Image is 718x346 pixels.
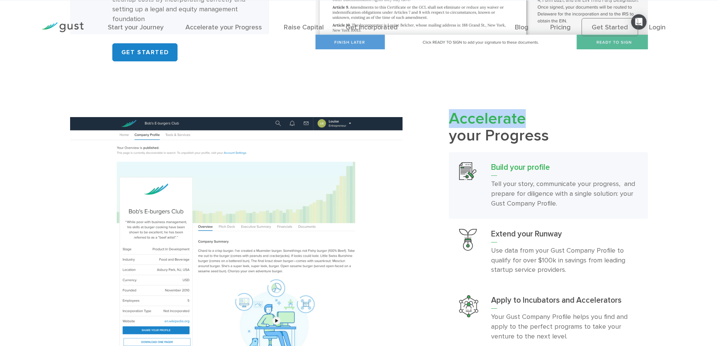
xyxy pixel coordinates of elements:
[550,23,571,31] a: Pricing
[284,23,324,31] a: Raise Capital
[108,23,164,31] a: Start your Journey
[459,295,479,317] img: Apply To Incubators And Accelerators
[459,162,477,180] img: Build Your Profile
[491,179,638,209] p: Tell your story, communicate your progress, and prepare for diligence with a single solution: you...
[449,219,648,285] a: Extend Your RunwayExtend your RunwayUse data from your Gust Company Profile to qualify for over $...
[449,152,648,219] a: Build Your ProfileBuild your profileTell your story, communicate your progress, and prepare for d...
[449,110,648,145] h2: your Progress
[515,23,528,31] a: Blog
[491,246,638,275] p: Use data from your Gust Company Profile to qualify for over $100k in savings from leading startup...
[346,23,398,31] a: Get Incorporated
[649,23,666,31] a: Login
[491,312,638,341] p: Your Gust Company Profile helps you find and apply to the perfect programs to take your venture t...
[449,109,526,128] span: Accelerate
[491,162,638,176] h3: Build your profile
[491,295,638,309] h3: Apply to Incubators and Accelerators
[491,229,638,242] h3: Extend your Runway
[582,18,638,36] a: Get Started
[41,22,84,32] img: Gust Logo
[459,229,477,251] img: Extend Your Runway
[185,23,262,31] a: Accelerate your Progress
